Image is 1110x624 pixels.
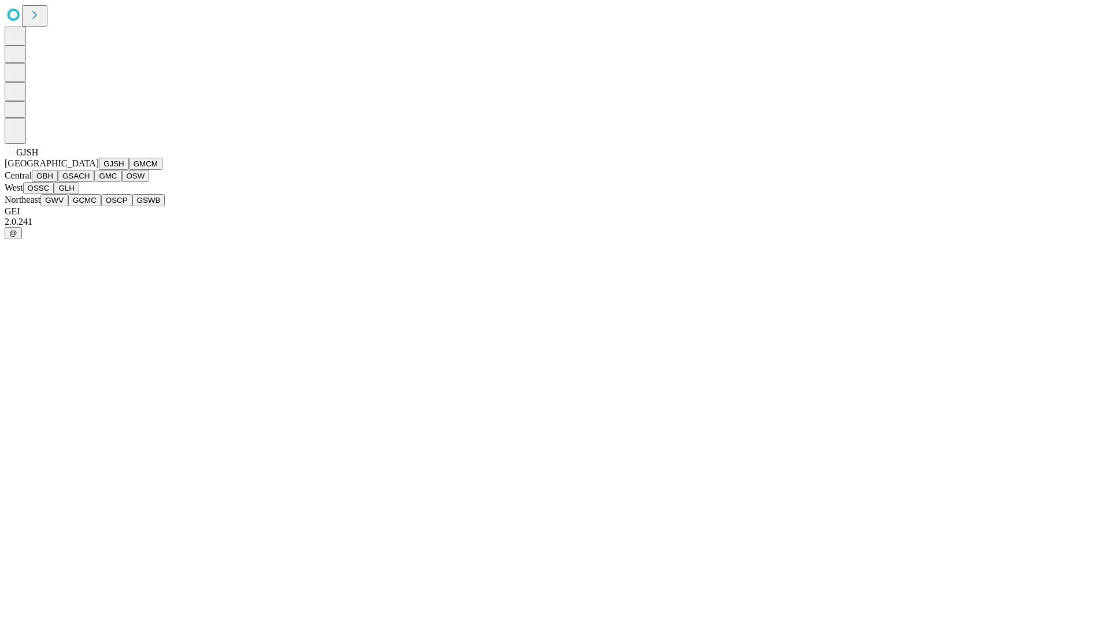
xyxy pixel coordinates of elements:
span: GJSH [16,147,38,157]
button: OSW [122,170,150,182]
button: OSSC [23,182,54,194]
button: @ [5,227,22,239]
span: Central [5,170,32,180]
button: OSCP [101,194,132,206]
span: [GEOGRAPHIC_DATA] [5,158,99,168]
button: GLH [54,182,79,194]
button: GSWB [132,194,165,206]
div: GEI [5,206,1105,217]
button: GSACH [58,170,94,182]
span: West [5,183,23,192]
button: GBH [32,170,58,182]
span: @ [9,229,17,237]
button: GMC [94,170,121,182]
button: GJSH [99,158,129,170]
button: GWV [40,194,68,206]
button: GMCM [129,158,162,170]
button: GCMC [68,194,101,206]
div: 2.0.241 [5,217,1105,227]
span: Northeast [5,195,40,205]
